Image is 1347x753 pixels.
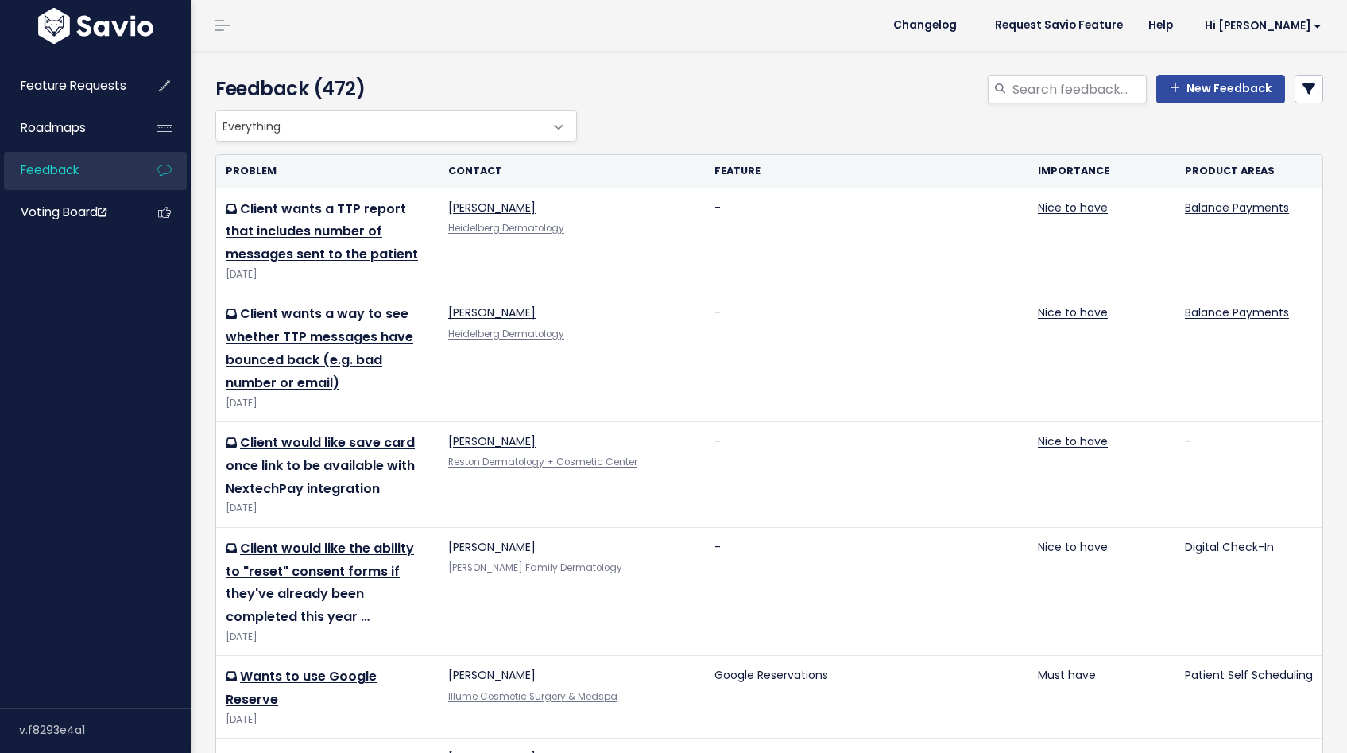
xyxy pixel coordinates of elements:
a: Hi [PERSON_NAME] [1186,14,1334,38]
a: Reston Dermatology + Cosmetic Center [448,456,637,468]
a: Client wants a way to see whether TTP messages have bounced back (e.g. bad number or email) [226,305,413,391]
a: Google Reservations [714,667,828,683]
a: Client wants a TTP report that includes number of messages sent to the patient [226,200,418,264]
a: Feature Requests [4,68,132,104]
a: Wants to use Google Reserve [226,667,377,708]
input: Search feedback... [1011,75,1147,103]
td: - [705,188,1028,293]
span: Changelog [893,20,957,31]
a: Must have [1038,667,1096,683]
span: Everything [216,111,544,141]
a: Digital Check-In [1185,539,1274,555]
th: Importance [1028,155,1175,188]
h4: Feedback (472) [215,75,569,103]
td: - [705,293,1028,422]
a: Patient Self Scheduling [1185,667,1313,683]
a: New Feedback [1156,75,1285,103]
td: - [705,527,1028,656]
a: [PERSON_NAME] [448,305,536,320]
a: [PERSON_NAME] [448,200,536,215]
a: [PERSON_NAME] [448,667,536,683]
td: - [705,422,1028,528]
a: [PERSON_NAME] [448,539,536,555]
a: Client would like the ability to "reset" consent forms if they've already been completed this year … [226,539,414,626]
th: Feature [705,155,1028,188]
div: [DATE] [226,395,429,412]
a: Feedback [4,152,132,188]
th: Product Areas [1175,155,1322,188]
a: Request Savio Feature [982,14,1136,37]
a: Client would like save card once link to be available with NextechPay integration [226,433,415,498]
span: Everything [215,110,577,142]
a: Nice to have [1038,539,1108,555]
a: Nice to have [1038,200,1108,215]
a: Balance Payments [1185,305,1289,320]
a: Help [1136,14,1186,37]
td: - [1175,422,1322,528]
a: [PERSON_NAME] [448,433,536,449]
img: logo-white.9d6f32f41409.svg [34,8,157,44]
a: Heidelberg Dermatology [448,222,564,235]
a: Heidelberg Dermatology [448,328,564,340]
a: Illume Cosmetic Surgery & Medspa [448,690,617,703]
a: Nice to have [1038,305,1108,320]
a: Nice to have [1038,433,1108,449]
div: v.f8293e4a1 [19,709,191,751]
th: Problem [216,155,439,188]
span: Feedback [21,161,79,178]
span: Hi [PERSON_NAME] [1205,20,1322,32]
div: [DATE] [226,629,429,646]
a: Roadmaps [4,110,132,146]
a: Balance Payments [1185,200,1289,215]
th: Contact [439,155,705,188]
div: [DATE] [226,712,429,728]
a: [PERSON_NAME] Family Dermatology [448,561,622,574]
span: Roadmaps [21,119,86,136]
div: [DATE] [226,266,429,283]
span: Feature Requests [21,77,126,94]
div: [DATE] [226,500,429,517]
a: Voting Board [4,194,132,231]
span: Voting Board [21,204,106,220]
